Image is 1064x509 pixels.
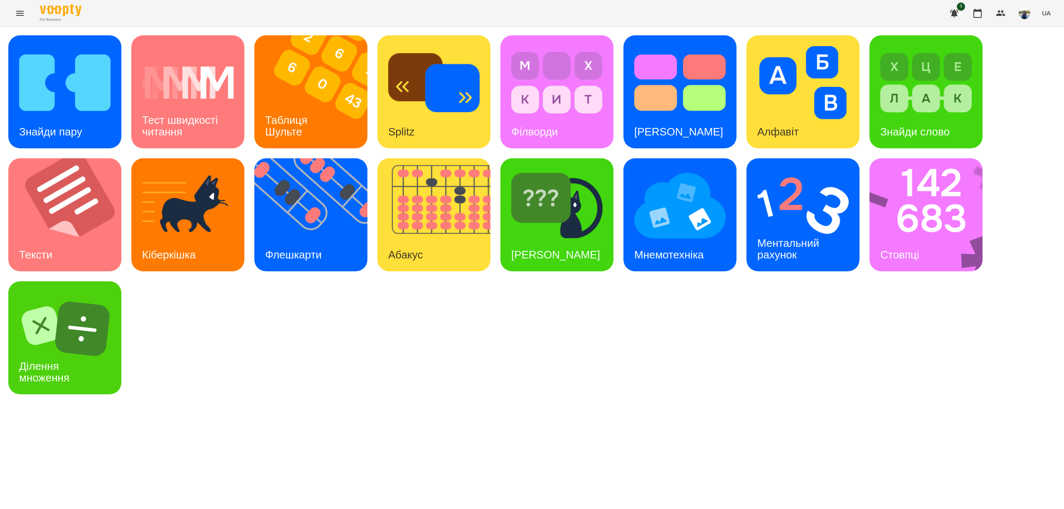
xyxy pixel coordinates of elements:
[757,237,822,261] h3: Ментальний рахунок
[1019,7,1030,19] img: 79bf113477beb734b35379532aeced2e.jpg
[511,169,603,242] img: Знайди Кіберкішку
[880,125,950,138] h3: Знайди слово
[131,158,244,271] a: КіберкішкаКіберкішка
[869,158,993,271] img: Стовпці
[265,114,310,138] h3: Таблиця Шульте
[634,169,726,242] img: Мнемотехніка
[1042,9,1051,17] span: UA
[634,125,723,138] h3: [PERSON_NAME]
[500,158,613,271] a: Знайди Кіберкішку[PERSON_NAME]
[254,35,378,148] img: Таблиця Шульте
[377,158,501,271] img: Абакус
[19,360,69,384] h3: Ділення множення
[757,125,799,138] h3: Алфавіт
[623,158,736,271] a: МнемотехнікаМнемотехніка
[757,46,849,119] img: Алфавіт
[142,248,196,261] h3: Кіберкішка
[265,248,322,261] h3: Флешкарти
[142,114,221,138] h3: Тест швидкості читання
[377,158,490,271] a: АбакусАбакус
[8,158,132,271] img: Тексти
[1039,5,1054,21] button: UA
[634,248,704,261] h3: Мнемотехніка
[142,169,234,242] img: Кіберкішка
[511,46,603,119] img: Філворди
[142,46,234,119] img: Тест швидкості читання
[746,35,860,148] a: АлфавітАлфавіт
[388,125,415,138] h3: Splitz
[8,158,121,271] a: ТекстиТексти
[880,248,919,261] h3: Стовпці
[254,158,367,271] a: ФлешкартиФлешкарти
[254,35,367,148] a: Таблиця ШультеТаблиця Шульте
[19,46,111,119] img: Знайди пару
[19,125,82,138] h3: Знайди пару
[377,35,490,148] a: SplitzSplitz
[957,2,965,11] span: 1
[746,158,860,271] a: Ментальний рахунокМентальний рахунок
[19,292,111,365] img: Ділення множення
[634,46,726,119] img: Тест Струпа
[869,158,983,271] a: СтовпціСтовпці
[623,35,736,148] a: Тест Струпа[PERSON_NAME]
[500,35,613,148] a: ФілвордиФілворди
[388,46,480,119] img: Splitz
[8,281,121,394] a: Ділення множенняДілення множення
[131,35,244,148] a: Тест швидкості читанняТест швидкості читання
[40,4,81,16] img: Voopty Logo
[757,169,849,242] img: Ментальний рахунок
[254,158,378,271] img: Флешкарти
[511,248,600,261] h3: [PERSON_NAME]
[511,125,558,138] h3: Філворди
[8,35,121,148] a: Знайди паруЗнайди пару
[880,46,972,119] img: Знайди слово
[40,17,81,22] span: For Business
[869,35,983,148] a: Знайди словоЗнайди слово
[388,248,423,261] h3: Абакус
[19,248,52,261] h3: Тексти
[10,3,30,23] button: Menu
